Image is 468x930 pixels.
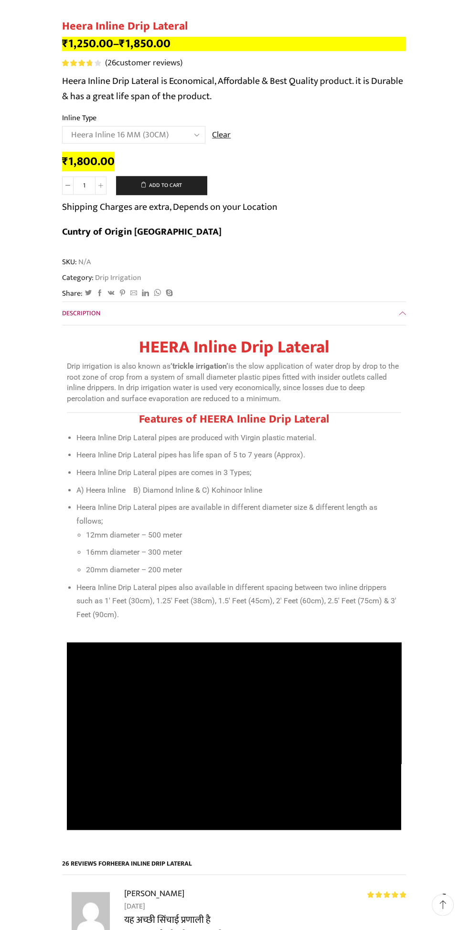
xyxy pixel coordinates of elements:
h1: Heera Inline Drip Lateral [62,20,406,33]
p: Shipping Charges are extra, Depends on your Location [62,199,277,215]
span: Rated out of 5 based on customer ratings [62,60,92,66]
time: [DATE] [124,900,406,912]
p: – [62,37,406,51]
span: Rated out of 5 [367,891,406,898]
label: Inline Type [62,113,96,124]
li: A) Heera Inline B) Diamond Inline & C) Kohinoor Inline [76,484,401,497]
span: Description [62,308,100,319]
p: Drip irrigation is also known as is the slow application of water drop by drop to the root zone o... [67,361,401,404]
span: Share: [62,288,83,299]
bdi: 1,800.00 [62,152,115,171]
span: 26 [62,60,103,66]
span: 26 [107,56,116,70]
button: Add to cart [116,176,207,195]
a: (26customer reviews) [105,57,182,70]
strong: ‘trickle irrigation’ [170,362,228,371]
li: 16mm diameter – 300 meter [86,546,401,559]
input: Product quantity [74,176,95,195]
strong: Features of HEERA Inline Drip Lateral [139,410,329,429]
li: Heera Inline Drip Lateral pipes are available in different diameter size & different length as fo... [76,501,401,577]
span: ₹ [119,34,125,53]
li: Heera Inline Drip Lateral pipes are produced with Virgin plastic material. [76,431,401,445]
li: 20mm diameter – 200 meter [86,563,401,577]
div: Rated 3.81 out of 5 [62,60,101,66]
iframe: क्या है टपक सिंचन? What is Drip Irrigation? What is drip irrigation method?Why drip irrigation best? [67,642,401,830]
span: ₹ [62,152,68,171]
strong: [PERSON_NAME] [124,886,184,900]
li: Heera Inline Drip Lateral pipes also available in different spacing between two inline drippers s... [76,581,401,622]
li: 12mm diameter – 500 meter [86,528,401,542]
strong: HEERA Inline Drip Lateral [139,333,330,362]
li: Heera Inline Drip Lateral pipes has life span of 5 to 7 years (Approx). [76,448,401,462]
a: Drip Irrigation [94,271,141,284]
h2: 26 reviews for [62,859,406,875]
a: Description [62,302,406,325]
p: Heera Inline Drip Lateral is Economical, Affordable & Best Quality product. it is Durable & has a... [62,73,406,104]
li: Heera Inline Drip Lateral pipes are comes in 3 Types; [76,466,401,480]
bdi: 1,250.00 [62,34,113,53]
span: N/A [77,257,91,268]
span: SKU: [62,257,406,268]
a: Clear options [212,129,231,142]
span: Heera Inline Drip Lateral [110,858,192,868]
div: Rated 5 out of 5 [367,891,406,898]
span: ₹ [62,34,68,53]
span: Category: [62,272,141,283]
bdi: 1,850.00 [119,34,170,53]
b: Cuntry of Origin [GEOGRAPHIC_DATA] [62,224,222,240]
